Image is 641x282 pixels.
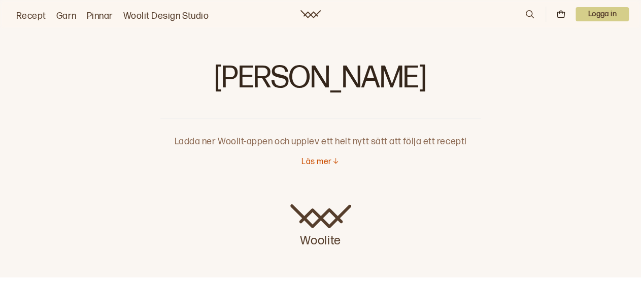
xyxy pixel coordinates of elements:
[16,11,46,21] font: Recept
[301,157,339,168] button: Läs mer
[16,9,46,23] a: Recept
[588,10,617,18] font: Logga in
[300,10,321,18] a: Woolite
[175,136,467,147] font: Ladda ner Woolit-appen och upplev ett helt nytt sätt att följa ett recept!
[290,204,351,249] a: Woolite
[301,157,331,167] font: Läs mer
[56,9,77,23] a: Garn
[87,11,113,21] font: Pinnar
[290,204,351,229] img: Woolite
[123,11,209,21] font: Woolit Design Studio
[87,9,113,23] a: Pinnar
[576,7,629,21] button: Användarrullgardinsmeny
[123,9,209,23] a: Woolit Design Studio
[215,60,426,97] font: [PERSON_NAME]
[300,233,341,248] font: Woolite
[56,11,77,21] font: Garn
